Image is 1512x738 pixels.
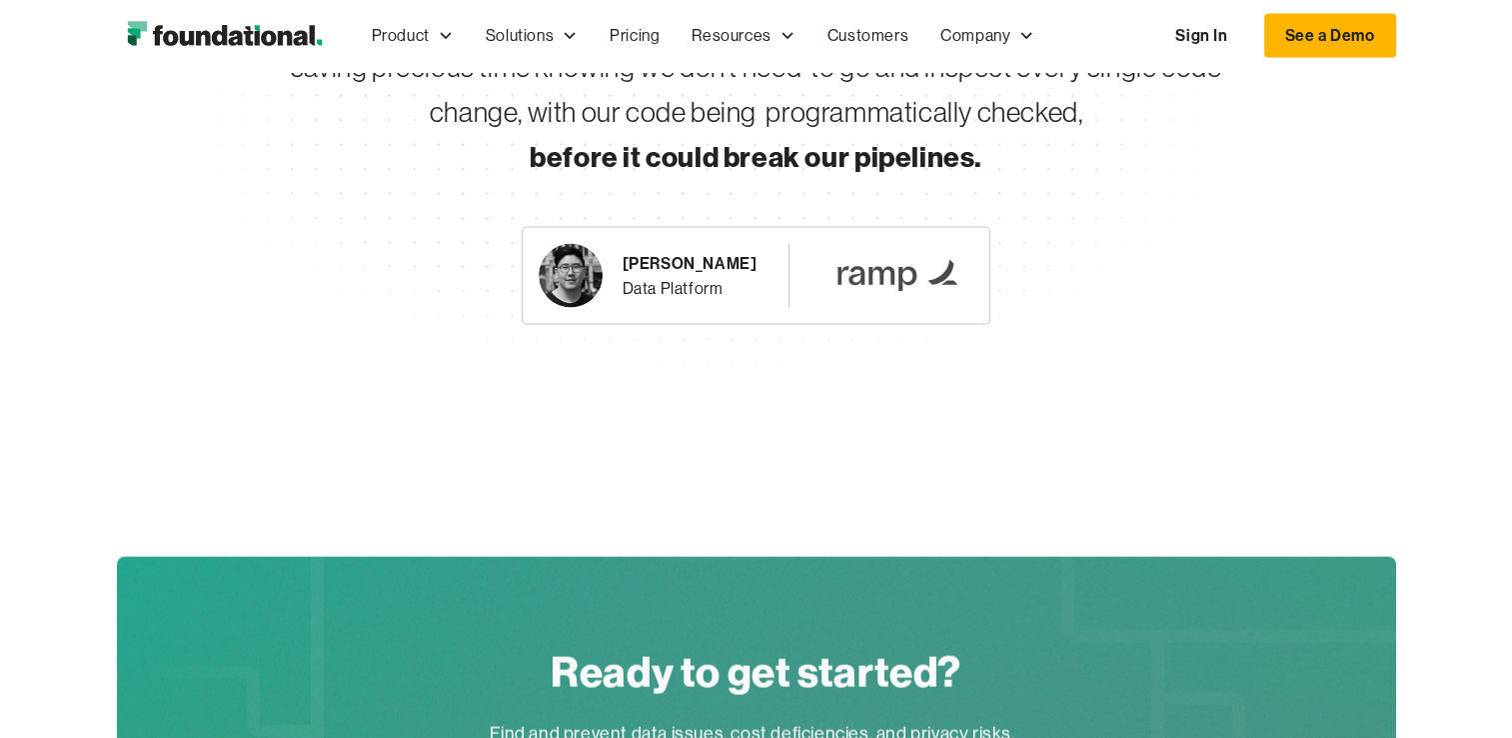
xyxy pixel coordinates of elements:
[539,244,603,308] img: Kevin Chao Photo
[1264,14,1396,58] a: See a Demo
[372,23,430,49] div: Product
[940,23,1010,49] div: Company
[924,3,1050,69] div: Company
[117,16,332,56] img: Foundational Logo
[356,3,470,69] div: Product
[811,3,924,69] a: Customers
[477,641,1036,703] h2: Ready to get started?
[623,276,757,302] div: Data Platform
[594,3,676,69] a: Pricing
[530,139,982,174] strong: before it could break our pipelines.
[692,23,770,49] div: Resources
[470,3,594,69] div: Solutions
[117,16,332,56] a: home
[676,3,810,69] div: Resources
[821,248,973,304] img: Ramp Logo
[623,251,757,277] div: [PERSON_NAME]
[1153,507,1512,738] iframe: Chat Widget
[1155,15,1247,57] a: Sign In
[486,23,554,49] div: Solutions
